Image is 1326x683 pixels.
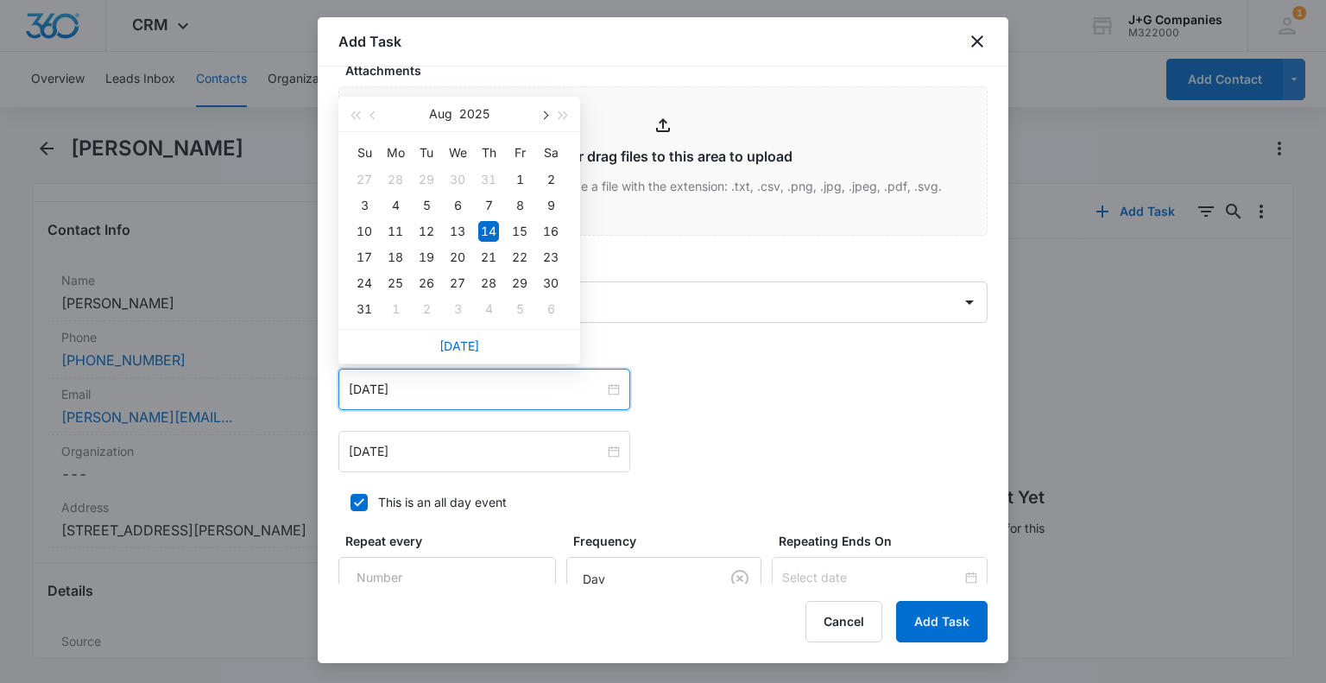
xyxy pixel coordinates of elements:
[535,167,566,193] td: 2025-08-02
[349,244,380,270] td: 2025-08-17
[349,270,380,296] td: 2025-08-24
[535,193,566,218] td: 2025-08-09
[509,247,530,268] div: 22
[380,244,411,270] td: 2025-08-18
[345,344,994,362] label: Time span
[349,380,604,399] input: Aug 14, 2025
[478,169,499,190] div: 31
[782,568,962,587] input: Select date
[338,557,556,598] input: Number
[429,97,452,131] button: Aug
[411,139,442,167] th: Tu
[385,247,406,268] div: 18
[504,167,535,193] td: 2025-08-01
[439,338,479,353] a: [DATE]
[354,273,375,294] div: 24
[509,195,530,216] div: 8
[535,296,566,322] td: 2025-09-06
[896,601,988,642] button: Add Task
[411,244,442,270] td: 2025-08-19
[478,273,499,294] div: 28
[416,247,437,268] div: 19
[478,195,499,216] div: 7
[447,195,468,216] div: 6
[509,169,530,190] div: 1
[447,169,468,190] div: 30
[385,273,406,294] div: 25
[442,139,473,167] th: We
[416,273,437,294] div: 26
[540,273,561,294] div: 30
[354,169,375,190] div: 27
[504,296,535,322] td: 2025-09-05
[473,296,504,322] td: 2025-09-04
[349,139,380,167] th: Su
[509,299,530,319] div: 5
[442,244,473,270] td: 2025-08-20
[349,193,380,218] td: 2025-08-03
[540,169,561,190] div: 2
[504,193,535,218] td: 2025-08-08
[385,169,406,190] div: 28
[779,532,994,550] label: Repeating Ends On
[473,218,504,244] td: 2025-08-14
[535,218,566,244] td: 2025-08-16
[385,195,406,216] div: 4
[416,169,437,190] div: 29
[473,244,504,270] td: 2025-08-21
[478,221,499,242] div: 14
[416,221,437,242] div: 12
[509,221,530,242] div: 15
[442,296,473,322] td: 2025-09-03
[504,139,535,167] th: Fr
[540,247,561,268] div: 23
[345,256,994,275] label: Assigned to
[509,273,530,294] div: 29
[478,247,499,268] div: 21
[573,532,768,550] label: Frequency
[540,299,561,319] div: 6
[349,296,380,322] td: 2025-08-31
[345,61,994,79] label: Attachments
[473,270,504,296] td: 2025-08-28
[442,167,473,193] td: 2025-07-30
[967,31,988,52] button: close
[416,195,437,216] div: 5
[354,221,375,242] div: 10
[349,442,604,461] input: Aug 14, 2025
[535,270,566,296] td: 2025-08-30
[380,139,411,167] th: Mo
[345,532,563,550] label: Repeat every
[504,270,535,296] td: 2025-08-29
[447,273,468,294] div: 27
[349,218,380,244] td: 2025-08-10
[349,167,380,193] td: 2025-07-27
[535,139,566,167] th: Sa
[473,167,504,193] td: 2025-07-31
[726,565,754,592] button: Clear
[385,299,406,319] div: 1
[411,218,442,244] td: 2025-08-12
[447,247,468,268] div: 20
[504,244,535,270] td: 2025-08-22
[380,193,411,218] td: 2025-08-04
[442,218,473,244] td: 2025-08-13
[411,270,442,296] td: 2025-08-26
[442,193,473,218] td: 2025-08-06
[473,193,504,218] td: 2025-08-07
[411,167,442,193] td: 2025-07-29
[416,299,437,319] div: 2
[380,296,411,322] td: 2025-09-01
[504,218,535,244] td: 2025-08-15
[380,167,411,193] td: 2025-07-28
[447,299,468,319] div: 3
[473,139,504,167] th: Th
[411,193,442,218] td: 2025-08-05
[442,270,473,296] td: 2025-08-27
[354,247,375,268] div: 17
[354,195,375,216] div: 3
[478,299,499,319] div: 4
[535,244,566,270] td: 2025-08-23
[338,31,401,52] h1: Add Task
[380,218,411,244] td: 2025-08-11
